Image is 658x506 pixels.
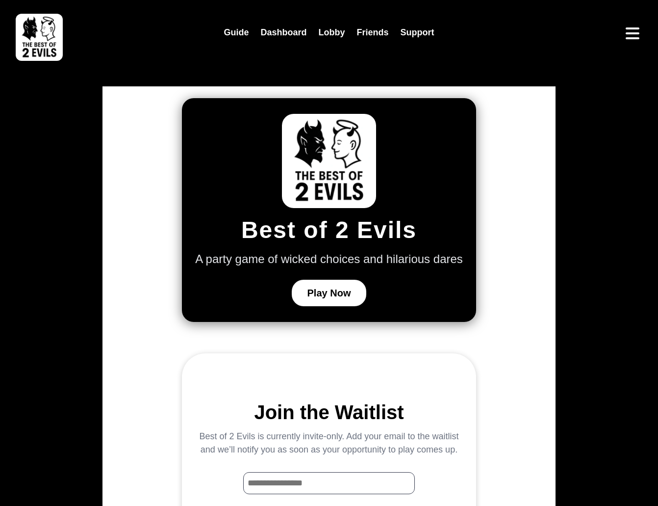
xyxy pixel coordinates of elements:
button: Open menu [623,24,642,43]
h2: Join the Waitlist [254,400,404,424]
p: A party game of wicked choices and hilarious dares [195,250,463,268]
a: Lobby [313,22,351,43]
a: Guide [218,22,254,43]
a: Friends [351,22,395,43]
p: Best of 2 Evils is currently invite-only. Add your email to the waitlist and we’ll notify you as ... [198,430,460,456]
img: Best of 2 Evils Logo [282,114,376,208]
a: Dashboard [254,22,312,43]
h1: Best of 2 Evils [241,216,417,244]
a: Support [395,22,440,43]
input: Waitlist Email Input [243,472,415,494]
img: best of 2 evils logo [16,14,63,61]
button: Play Now [292,280,367,306]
